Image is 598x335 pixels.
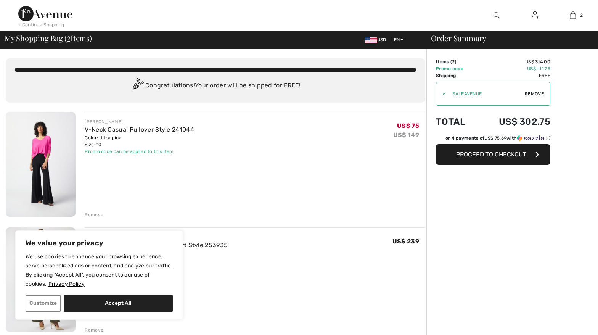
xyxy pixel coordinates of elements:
div: Remove [85,327,103,333]
p: We value your privacy [26,238,173,248]
a: Sign In [526,11,544,20]
img: US Dollar [365,37,377,43]
div: or 4 payments of with [445,135,550,142]
span: US$ 239 [392,238,419,245]
img: Sezzle [517,135,544,142]
span: 2 [452,59,455,64]
td: Items ( ) [436,58,477,65]
td: US$ -11.25 [477,65,550,72]
span: EN [394,37,403,42]
div: ✔ [436,90,446,97]
img: Congratulation2.svg [130,78,145,93]
input: Promo code [446,82,525,105]
span: My Shopping Bag ( Items) [5,34,92,42]
s: US$ 149 [393,131,419,139]
td: Free [477,72,550,79]
td: US$ 314.00 [477,58,550,65]
span: 2 [67,32,71,42]
div: [PERSON_NAME] [85,118,194,125]
p: We use cookies to enhance your browsing experience, serve personalized ads or content, and analyz... [26,252,173,289]
div: We value your privacy [15,230,183,320]
img: V-Neck Casual Pullover Style 241044 [6,112,76,217]
div: Order Summary [422,34,593,42]
img: My Info [532,11,538,20]
div: Congratulations! Your order will be shipped for FREE! [15,78,416,93]
span: US$ 75 [397,122,419,129]
span: Proceed to Checkout [456,151,526,158]
div: Promo code can be applied to this item [85,148,194,155]
td: Total [436,109,477,135]
a: Privacy Policy [48,280,85,288]
span: Remove [525,90,544,97]
div: Remove [85,211,103,218]
img: My Bag [570,11,576,20]
td: Shipping [436,72,477,79]
button: Proceed to Checkout [436,144,550,165]
td: Promo code [436,65,477,72]
a: V-Neck Casual Pullover Style 241044 [85,126,194,133]
div: Color: Ultra pink Size: 10 [85,134,194,148]
span: US$ 75.69 [484,135,506,141]
span: 2 [580,12,583,19]
img: Collared Long-Sleeve Casual Shirt Style 253935 [6,227,76,332]
button: Accept All [64,295,173,312]
div: or 4 payments ofUS$ 75.69withSezzle Click to learn more about Sezzle [436,135,550,144]
div: < Continue Shopping [18,21,64,28]
button: Customize [26,295,61,312]
img: search the website [494,11,500,20]
span: USD [365,37,389,42]
td: US$ 302.75 [477,109,550,135]
img: 1ère Avenue [18,6,72,21]
a: 2 [554,11,592,20]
